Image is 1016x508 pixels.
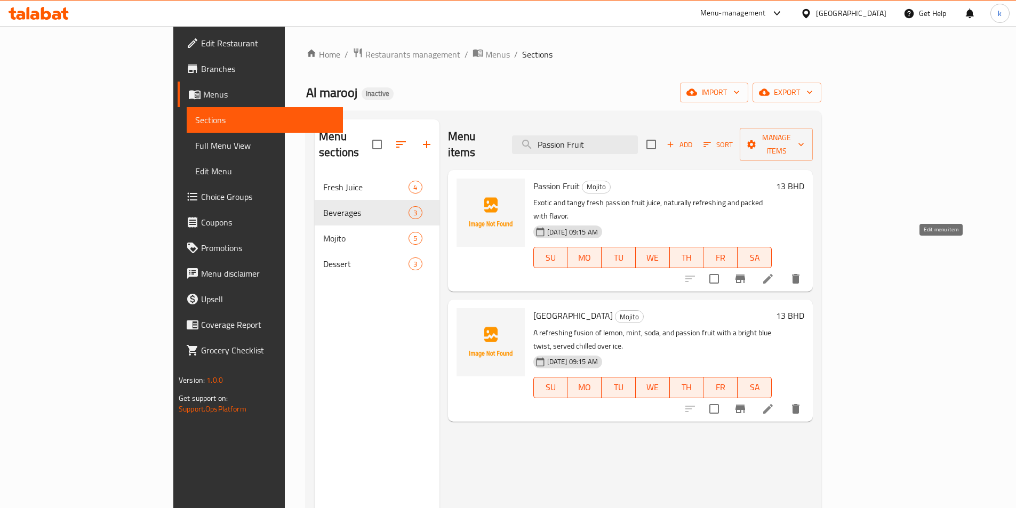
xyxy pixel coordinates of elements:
a: Grocery Checklist [178,337,343,363]
span: 3 [409,259,421,269]
div: Mojito5 [315,225,439,251]
a: Sections [187,107,343,133]
span: Select to update [703,268,725,290]
span: Add item [662,136,697,153]
h6: 13 BHD [776,179,804,193]
span: TH [674,380,700,395]
span: [DATE] 09:15 AM [543,357,602,367]
span: Beverages [323,206,409,219]
span: Branches [201,62,334,75]
button: TU [602,377,636,398]
span: WE [640,250,666,265]
button: Sort [701,136,735,153]
a: Choice Groups [178,184,343,209]
span: Grocery Checklist [201,344,334,357]
span: Edit Restaurant [201,37,334,50]
div: Fresh Juice4 [315,174,439,200]
button: Branch-specific-item [727,266,753,292]
span: Coverage Report [201,318,334,331]
span: Menus [203,88,334,101]
p: A refreshing fusion of lemon, mint, soda, and passion fruit with a bright blue twist, served chil... [533,326,772,353]
span: Select all sections [366,133,388,156]
div: Menu-management [700,7,766,20]
span: Select section [640,133,662,156]
span: FR [708,250,733,265]
span: Sort sections [388,132,414,157]
span: Edit Menu [195,165,334,178]
div: Beverages3 [315,200,439,225]
span: Sort items [697,136,740,153]
button: WE [636,377,670,398]
span: SA [742,380,767,395]
button: FR [703,247,738,268]
a: Coupons [178,209,343,235]
button: Branch-specific-item [727,396,753,422]
button: TU [602,247,636,268]
span: 4 [409,182,421,192]
span: MO [572,380,597,395]
div: Mojito [582,181,611,193]
a: Edit menu item [762,402,774,415]
span: Manage items [748,131,804,158]
span: Menus [485,48,510,61]
span: 5 [409,233,421,244]
span: Choice Groups [201,190,334,203]
a: Edit Menu [187,158,343,184]
div: Dessert3 [315,251,439,277]
span: Promotions [201,241,334,254]
h2: Menu items [448,128,500,160]
span: WE [640,380,666,395]
button: FR [703,377,738,398]
button: TH [670,247,704,268]
span: Restaurants management [365,48,460,61]
a: Branches [178,56,343,82]
span: TU [606,250,631,265]
h2: Menu sections [319,128,372,160]
span: 3 [409,208,421,218]
span: SU [538,380,564,395]
span: Full Menu View [195,139,334,152]
button: delete [783,396,809,422]
a: Upsell [178,286,343,312]
a: Menus [473,47,510,61]
nav: breadcrumb [306,47,821,61]
span: Sections [195,114,334,126]
button: SA [738,377,772,398]
div: [GEOGRAPHIC_DATA] [816,7,886,19]
button: import [680,83,748,102]
span: SA [742,250,767,265]
span: Select to update [703,398,725,420]
h6: 13 BHD [776,308,804,323]
div: Fresh Juice [323,181,409,193]
a: Menus [178,82,343,107]
span: FR [708,380,733,395]
span: TH [674,250,700,265]
span: Get support on: [179,391,228,405]
a: Menu disclaimer [178,261,343,286]
div: Inactive [362,87,394,100]
button: Add section [414,132,439,157]
button: TH [670,377,704,398]
div: items [409,257,422,270]
div: items [409,206,422,219]
span: export [761,86,813,99]
span: Sort [703,139,733,151]
img: Passion Fruit [457,179,525,247]
span: Mojito [582,181,610,193]
span: Upsell [201,293,334,305]
span: [DATE] 09:15 AM [543,227,602,237]
a: Promotions [178,235,343,261]
span: TU [606,380,631,395]
span: Coupons [201,216,334,229]
span: import [689,86,740,99]
span: Menu disclaimer [201,267,334,280]
span: k [998,7,1002,19]
span: Version: [179,373,205,387]
div: items [409,181,422,193]
button: Add [662,136,697,153]
nav: Menu sections [315,170,439,281]
div: items [409,232,422,245]
li: / [465,48,468,61]
span: Mojito [323,232,409,245]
